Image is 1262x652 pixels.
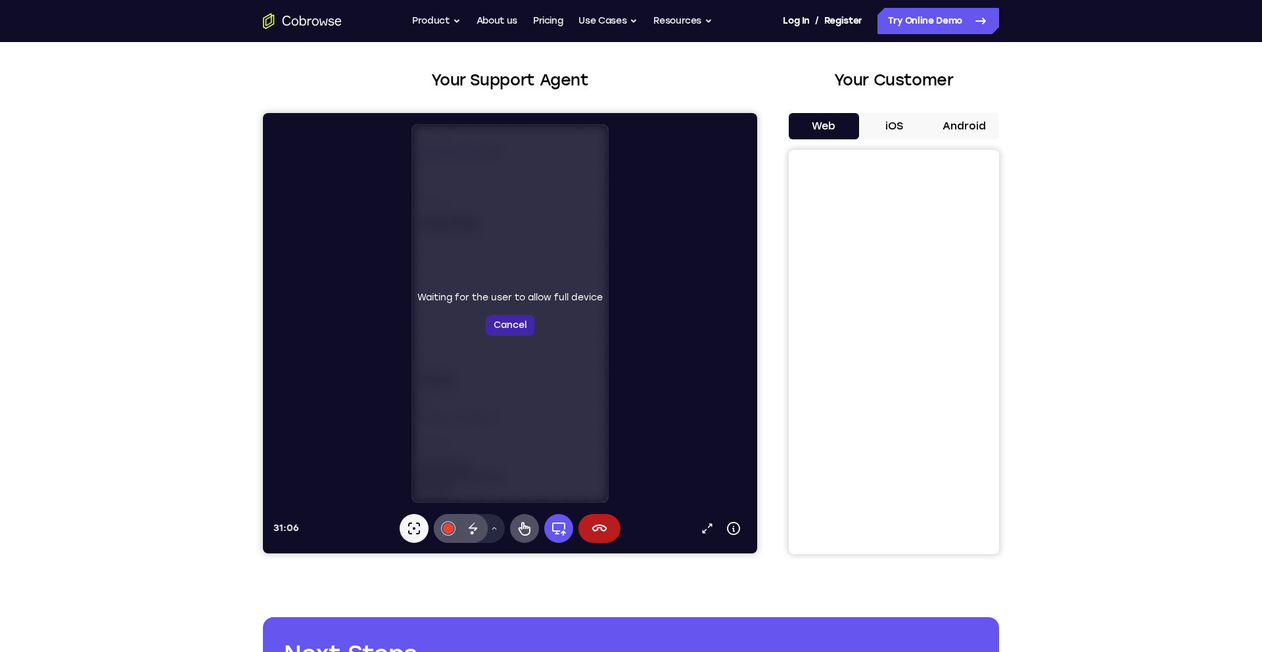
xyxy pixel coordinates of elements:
a: Register [824,8,862,34]
a: Log In [783,8,809,34]
button: Full device [281,401,310,430]
button: Web [789,113,859,139]
a: Go to the home page [263,13,342,29]
button: Device info [457,402,484,429]
a: About us [477,8,517,34]
a: Cobrowse [5,14,205,38]
span: / [815,13,819,29]
button: Use Cases [578,8,638,34]
button: Disappearing ink [196,401,225,430]
button: Resources [653,8,713,34]
button: Annotations color [171,401,200,430]
div: [DATE] [5,335,205,346]
div: Waiting for the user to allow full device [154,178,340,223]
h2: Transactions [5,304,205,321]
a: Popout [431,402,457,429]
iframe: To enrich screen reader interactions, please activate Accessibility in Grammarly extension settings [263,113,757,553]
button: End session [315,401,358,430]
div: Spent this month [5,254,205,291]
iframe: remote-screen [149,12,346,390]
button: Product [412,8,461,34]
h2: Your Support Agent [263,68,757,92]
a: Try Online Demo [877,8,999,34]
button: Cancel [223,202,271,223]
button: Laser pointer [137,401,166,430]
span: 31:06 [11,409,36,421]
iframe: To enrich screen reader interactions, please activate Accessibility in Grammarly extension settings [789,150,999,554]
button: Android [929,113,999,139]
h2: Your Customer [789,68,999,92]
button: Remote control [247,401,276,430]
button: Drawing tools menu [221,401,242,430]
p: Balance [5,75,205,87]
a: Pricing [533,8,563,34]
button: iOS [859,113,929,139]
